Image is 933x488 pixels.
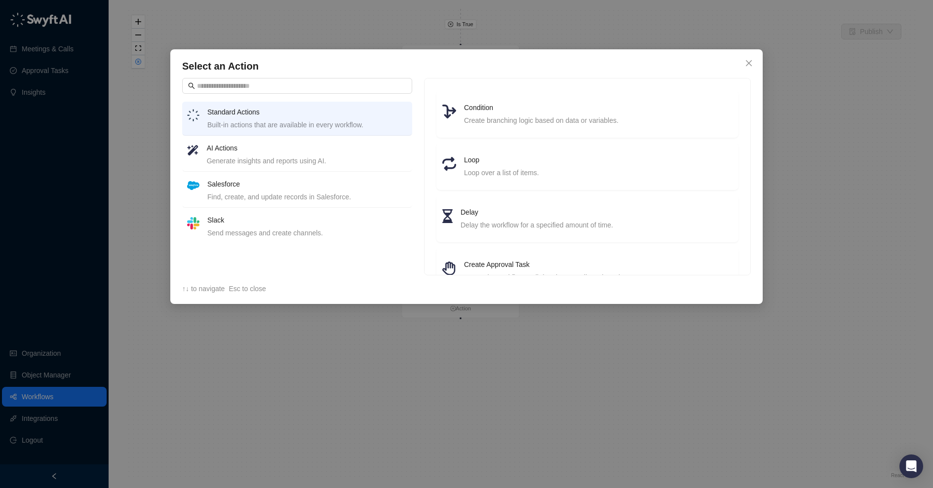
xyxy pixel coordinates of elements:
[187,217,199,229] img: slack-Cn3INd-T.png
[464,167,733,178] div: Loop over a list of items.
[182,285,225,293] span: ↑↓ to navigate
[207,119,407,130] div: Built-in actions that are available in every workflow.
[207,179,407,189] h4: Salesforce
[461,220,733,230] div: Delay the workflow for a specified amount of time.
[464,115,733,126] div: Create branching logic based on data or variables.
[207,143,407,153] h4: AI Actions
[464,154,733,165] h4: Loop
[187,109,199,121] img: logo-small-inverted-DW8HDUn_.png
[899,454,923,478] div: Open Intercom Messenger
[464,272,733,283] div: Pause the workflow until data is manually reviewed.
[741,55,757,71] button: Close
[745,59,753,67] span: close
[229,285,266,293] span: Esc to close
[464,102,733,113] h4: Condition
[188,82,195,89] span: search
[464,259,733,270] h4: Create Approval Task
[207,155,407,166] div: Generate insights and reports using AI.
[461,207,733,218] h4: Delay
[207,191,407,202] div: Find, create, and update records in Salesforce.
[187,181,199,190] img: salesforce-ChMvK6Xa.png
[207,107,407,117] h4: Standard Actions
[207,227,407,238] div: Send messages and create channels.
[207,215,407,225] h4: Slack
[182,59,751,73] h4: Select an Action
